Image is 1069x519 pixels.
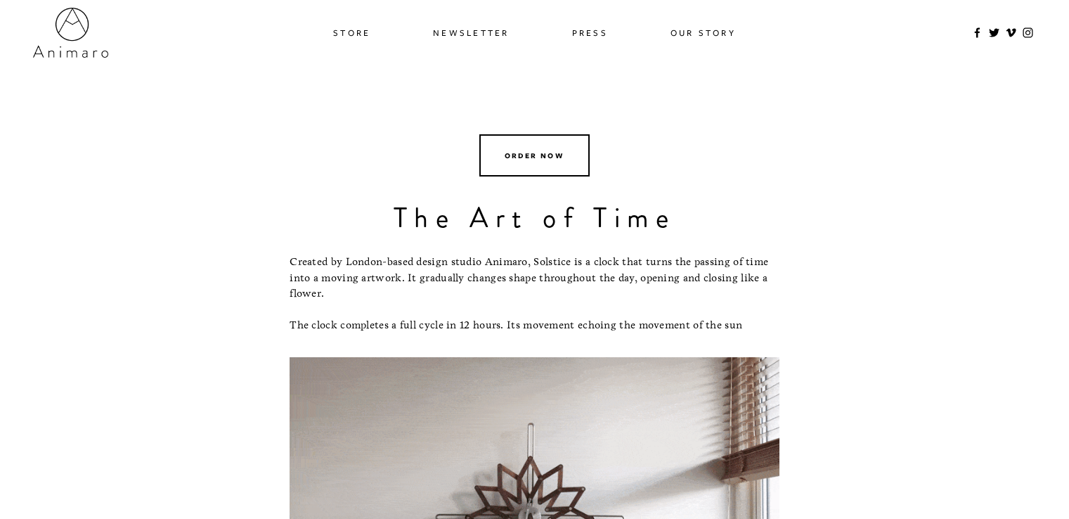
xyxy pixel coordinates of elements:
a: Order now [479,134,590,177]
img: Animaro [33,8,108,58]
a: Press [572,23,608,43]
h1: The Art of Time [290,200,779,236]
a: Store [333,23,370,43]
p: Created by London-based design studio Animaro, Solstice is a clock that turns the passing of time... [290,254,779,333]
a: Our Story [670,23,736,43]
a: Newsletter [433,23,510,43]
